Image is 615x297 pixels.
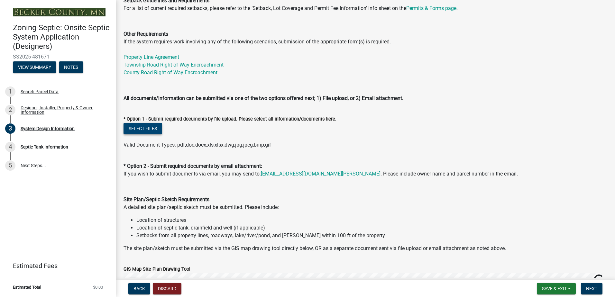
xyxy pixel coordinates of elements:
a: Estimated Fees [5,259,106,272]
button: Save & Exit [537,283,576,294]
span: Valid Document Types: pdf,doc,docx,xls,xlsx,dwg,jpg,jpeg,bmp,gif [124,142,271,148]
strong: Site Plan/Septic Sketch Requirements [124,196,209,203]
button: Discard [153,283,181,294]
wm-modal-confirm: Summary [13,65,56,70]
div: 2 [5,105,15,115]
div: 3 [5,123,15,134]
div: Designer, Installer, Property & Owner Information [21,105,106,114]
strong: Other Requirements [124,31,168,37]
div: System Design Information [21,126,75,131]
div: 1 [5,86,15,97]
img: Becker County, Minnesota [13,8,106,16]
div: Search Parcel Data [21,89,59,94]
p: The site plan/sketch must be submitted via the GIS map drawing tool directly below, OR as a separ... [124,245,607,252]
a: Property Line Agreement [124,54,179,60]
label: * Option 1 - Submit required documents by file upload. Please select all information/documents here. [124,117,336,122]
span: SS2025-481671 [13,54,103,60]
li: Location of structures [136,216,607,224]
div: 4 [5,142,15,152]
button: Next [581,283,602,294]
div: Zoom in [128,278,139,288]
wm-modal-confirm: Notes [59,65,83,70]
li: Location of septic tank, drainfield and well (if applicable) [136,224,607,232]
strong: All documents/information can be submitted via one of the two options offered next; 1) File uploa... [124,95,403,101]
h4: Zoning-Septic: Onsite Septic System Application (Designers) [13,23,111,51]
a: Permits & Forms page [406,5,456,11]
button: Notes [59,61,83,73]
a: County Road Right of Way Encroachment [124,69,217,76]
p: A detailed site plan/septic sketch must be submitted. Please include: [124,196,607,211]
button: View Summary [13,61,56,73]
span: Next [586,286,597,291]
button: Select files [124,123,162,134]
a: Township Road Right of Way Encroachment [124,62,224,68]
span: Estimated Total [13,285,41,289]
p: If the system requires work involving any of the following scenarios, submission of the appropria... [124,30,607,76]
strong: * Option 2 - Submit required documents by email attachment: [124,163,262,169]
li: Setbacks from all property lines, roadways, lake/river/pond, and [PERSON_NAME] within 100 ft of t... [136,232,607,239]
button: Back [128,283,150,294]
span: Save & Exit [542,286,567,291]
div: 5 [5,160,15,171]
label: GIS Map Site Plan Drawing Tool [124,267,190,272]
span: $0.00 [93,285,103,289]
div: Septic Tank Information [21,145,68,149]
p: If you wish to submit documents via email, you may send to: . Please include owner name and parce... [124,155,607,178]
a: [EMAIL_ADDRESS][DOMAIN_NAME][PERSON_NAME] [261,171,381,177]
span: Back [133,286,145,291]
